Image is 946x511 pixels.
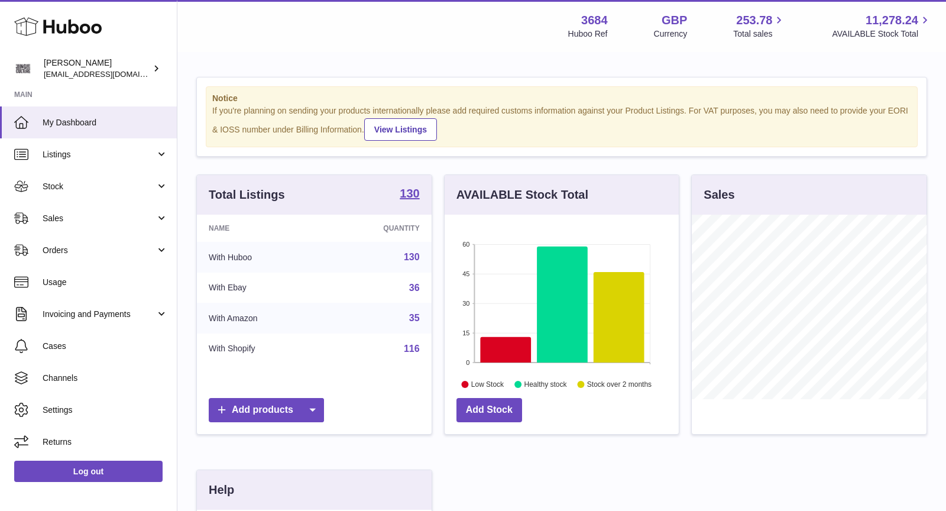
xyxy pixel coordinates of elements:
span: My Dashboard [43,117,168,128]
h3: Sales [704,187,734,203]
strong: Notice [212,93,911,104]
strong: GBP [662,12,687,28]
span: Settings [43,405,168,416]
td: With Ebay [197,273,325,303]
text: Healthy stock [524,380,567,389]
div: Currency [654,28,688,40]
text: 30 [462,300,469,307]
span: Returns [43,436,168,448]
a: 130 [404,252,420,262]
a: Add Stock [456,398,522,422]
a: View Listings [364,118,437,141]
a: 253.78 Total sales [733,12,786,40]
h3: Total Listings [209,187,285,203]
span: 253.78 [736,12,772,28]
span: 11,278.24 [866,12,918,28]
img: theinternationalventure@gmail.com [14,60,32,77]
a: Add products [209,398,324,422]
h3: AVAILABLE Stock Total [456,187,588,203]
a: 116 [404,344,420,354]
div: [PERSON_NAME] [44,57,150,80]
span: Usage [43,277,168,288]
span: Sales [43,213,155,224]
strong: 130 [400,187,419,199]
a: Log out [14,461,163,482]
a: 36 [409,283,420,293]
text: Low Stock [471,380,504,389]
th: Quantity [325,215,432,242]
strong: 3684 [581,12,608,28]
a: 35 [409,313,420,323]
span: Invoicing and Payments [43,309,155,320]
span: Cases [43,341,168,352]
text: 0 [466,359,469,366]
th: Name [197,215,325,242]
td: With Shopify [197,334,325,364]
span: Channels [43,373,168,384]
span: AVAILABLE Stock Total [832,28,932,40]
span: Stock [43,181,155,192]
span: Listings [43,149,155,160]
div: Huboo Ref [568,28,608,40]
span: Orders [43,245,155,256]
div: If you're planning on sending your products internationally please add required customs informati... [212,105,911,141]
span: [EMAIL_ADDRESS][DOMAIN_NAME] [44,69,174,79]
text: 15 [462,329,469,337]
h3: Help [209,482,234,498]
span: Total sales [733,28,786,40]
text: 45 [462,270,469,277]
td: With Amazon [197,303,325,334]
text: 60 [462,241,469,248]
td: With Huboo [197,242,325,273]
text: Stock over 2 months [587,380,652,389]
a: 11,278.24 AVAILABLE Stock Total [832,12,932,40]
a: 130 [400,187,419,202]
